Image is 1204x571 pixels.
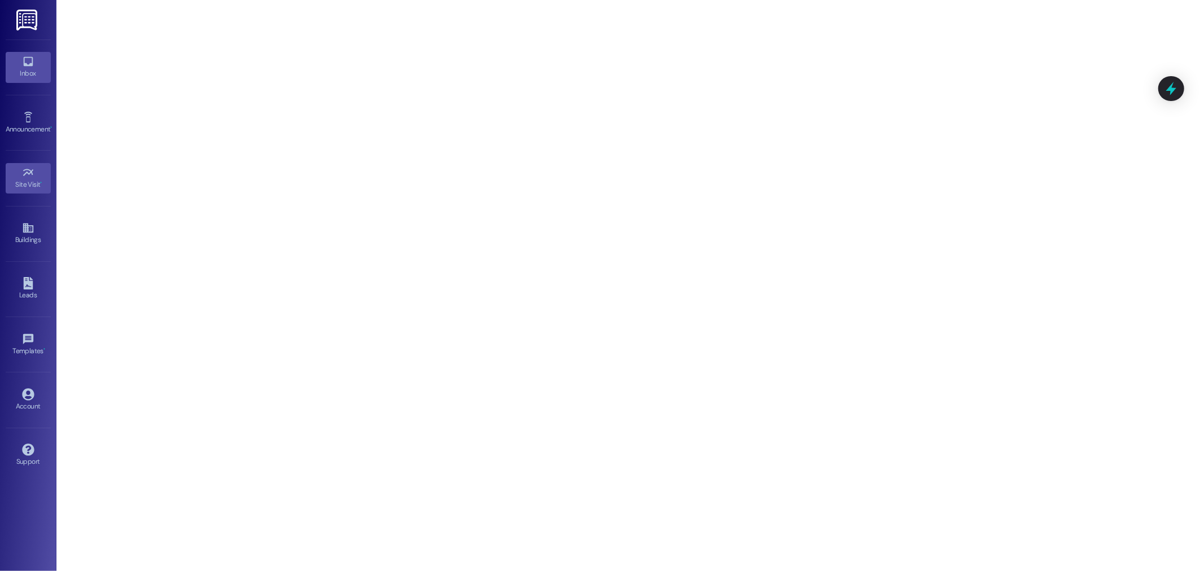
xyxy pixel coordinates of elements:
a: Buildings [6,218,51,249]
a: Account [6,385,51,415]
a: Site Visit • [6,163,51,194]
a: Leads [6,274,51,304]
a: Support [6,440,51,471]
span: • [41,179,42,187]
img: ResiDesk Logo [16,10,40,30]
span: • [43,345,45,353]
a: Templates • [6,330,51,360]
a: Inbox [6,52,51,82]
span: • [50,124,52,131]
